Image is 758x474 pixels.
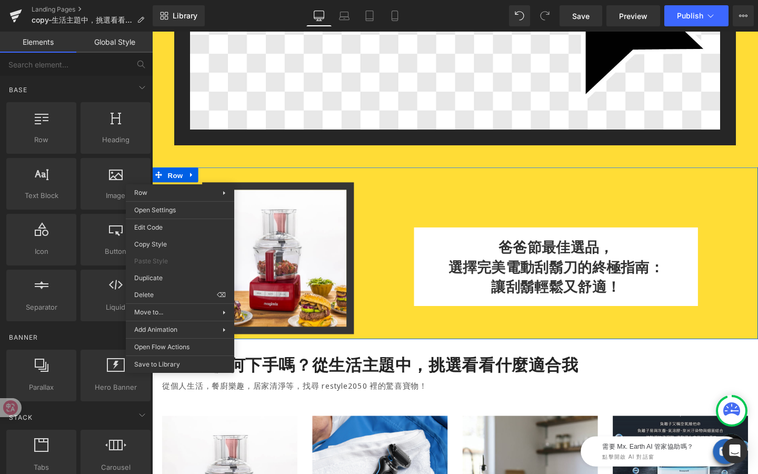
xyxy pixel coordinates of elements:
span: Liquid [84,302,147,313]
iframe: Tiledesk Widget [416,412,626,465]
a: Preview [606,5,660,26]
span: Copy Style [134,240,226,249]
h1: 選擇完美電動刮鬍刀的終極指南： [275,237,574,258]
span: Open Flow Actions [134,342,226,352]
a: Landing Pages [32,5,153,14]
span: Tabs [9,462,73,473]
span: Edit Code [134,223,226,232]
span: Duplicate [134,273,226,283]
span: Heading [84,134,147,145]
span: ⌫ [217,290,226,300]
span: Icon [9,246,73,257]
span: Library [173,11,197,21]
button: Undo [509,5,530,26]
h1: 讓刮鬍輕鬆又舒適！ [275,258,574,278]
span: Parallax [9,382,73,393]
span: copy-生活主題中，挑選看看什麼適合我 [32,16,133,24]
span: Image [84,190,147,201]
button: Redo [534,5,555,26]
button: More [733,5,754,26]
h1: 不知道從何下手嗎？從生活主題中，挑選看看什麼適合我 [11,339,626,362]
span: Button [84,246,147,257]
span: Row [14,143,35,159]
span: Preview [619,11,647,22]
h1: 爸爸節最佳選品， [275,216,574,237]
a: Laptop [332,5,357,26]
span: Save [572,11,590,22]
span: Carousel [84,462,147,473]
a: Expand / Collapse [35,143,48,159]
span: Move to... [134,308,223,317]
span: Save to Library [134,360,226,369]
span: Open Settings [134,205,226,215]
a: Desktop [306,5,332,26]
span: Hero Banner [84,382,147,393]
button: Publish [664,5,729,26]
span: Banner [8,332,39,342]
p: 從個人生活，餐廚樂趣，居家清淨等，找尋 restyle2050 裡的驚喜寶物！ [11,366,626,379]
span: Base [8,85,28,95]
a: Mobile [382,5,407,26]
a: New Library [153,5,205,26]
span: Add Animation [134,325,223,334]
span: Row [134,189,147,196]
span: Delete [134,290,217,300]
div: Open Intercom Messenger [722,438,747,463]
span: Text Block [9,190,73,201]
span: Separator [9,302,73,313]
span: Stack [8,412,34,422]
span: Row [9,134,73,145]
a: Tablet [357,5,382,26]
span: Paste Style [134,256,226,266]
a: Global Style [76,32,153,53]
span: Publish [677,12,703,20]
